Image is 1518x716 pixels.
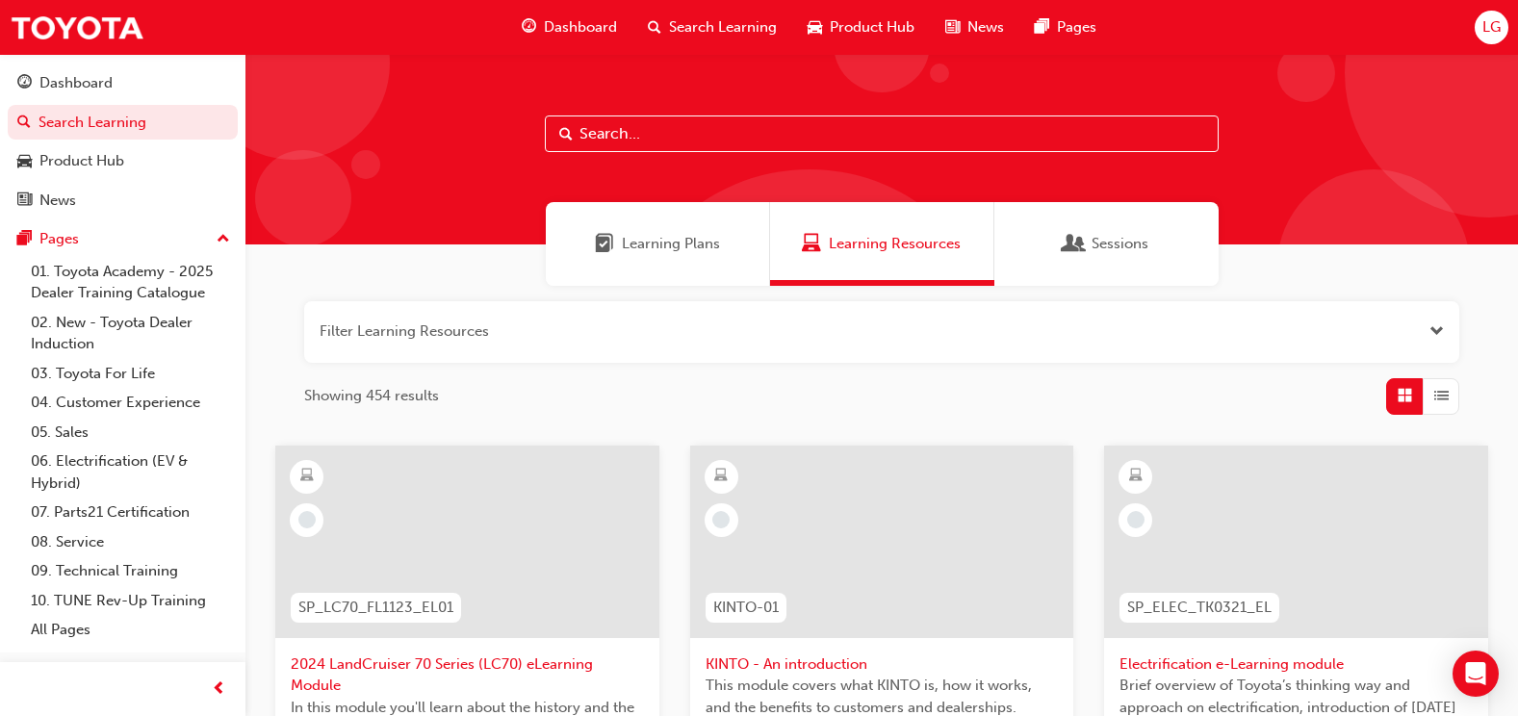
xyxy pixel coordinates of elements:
[1129,464,1143,489] span: learningResourceType_ELEARNING-icon
[10,6,144,49] img: Trak
[17,115,31,132] span: search-icon
[23,556,238,586] a: 09. Technical Training
[8,105,238,141] a: Search Learning
[23,418,238,447] a: 05. Sales
[23,527,238,557] a: 08. Service
[770,202,994,286] a: Learning ResourcesLearning Resources
[8,65,238,101] a: Dashboard
[23,447,238,498] a: 06. Electrification (EV & Hybrid)
[712,511,730,528] span: learningRecordVerb_NONE-icon
[522,15,536,39] span: guage-icon
[304,385,439,407] span: Showing 454 results
[648,15,661,39] span: search-icon
[39,228,79,250] div: Pages
[595,233,614,255] span: Learning Plans
[714,464,728,489] span: learningResourceType_ELEARNING-icon
[1482,16,1501,38] span: LG
[994,202,1219,286] a: SessionsSessions
[830,16,914,38] span: Product Hub
[945,15,960,39] span: news-icon
[713,597,779,619] span: KINTO-01
[506,8,632,47] a: guage-iconDashboard
[23,257,238,308] a: 01. Toyota Academy - 2025 Dealer Training Catalogue
[17,153,32,170] span: car-icon
[1127,511,1145,528] span: learningRecordVerb_NONE-icon
[17,75,32,92] span: guage-icon
[808,15,822,39] span: car-icon
[1434,385,1449,407] span: List
[1475,11,1508,44] button: LG
[298,511,316,528] span: learningRecordVerb_NONE-icon
[544,16,617,38] span: Dashboard
[829,233,961,255] span: Learning Resources
[802,233,821,255] span: Learning Resources
[8,221,238,257] button: Pages
[23,498,238,527] a: 07. Parts21 Certification
[1092,233,1148,255] span: Sessions
[930,8,1019,47] a: news-iconNews
[706,653,1059,676] span: KINTO - An introduction
[39,150,124,172] div: Product Hub
[1119,653,1473,676] span: Electrification e-Learning module
[622,233,720,255] span: Learning Plans
[1127,597,1272,619] span: SP_ELEC_TK0321_EL
[298,597,453,619] span: SP_LC70_FL1123_EL01
[967,16,1004,38] span: News
[8,62,238,221] button: DashboardSearch LearningProduct HubNews
[632,8,792,47] a: search-iconSearch Learning
[17,192,32,210] span: news-icon
[23,388,238,418] a: 04. Customer Experience
[792,8,930,47] a: car-iconProduct Hub
[23,308,238,359] a: 02. New - Toyota Dealer Induction
[300,464,314,489] span: learningResourceType_ELEARNING-icon
[545,115,1219,152] input: Search...
[291,653,644,697] span: 2024 LandCruiser 70 Series (LC70) eLearning Module
[546,202,770,286] a: Learning PlansLearning Plans
[39,190,76,212] div: News
[217,227,230,252] span: up-icon
[8,183,238,218] a: News
[39,72,113,94] div: Dashboard
[1453,651,1499,697] div: Open Intercom Messenger
[559,123,573,145] span: Search
[1429,320,1444,343] button: Open the filter
[1398,385,1412,407] span: Grid
[23,615,238,645] a: All Pages
[8,143,238,179] a: Product Hub
[669,16,777,38] span: Search Learning
[1035,15,1049,39] span: pages-icon
[23,586,238,616] a: 10. TUNE Rev-Up Training
[1065,233,1084,255] span: Sessions
[1019,8,1112,47] a: pages-iconPages
[1057,16,1096,38] span: Pages
[212,678,226,702] span: prev-icon
[17,231,32,248] span: pages-icon
[23,359,238,389] a: 03. Toyota For Life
